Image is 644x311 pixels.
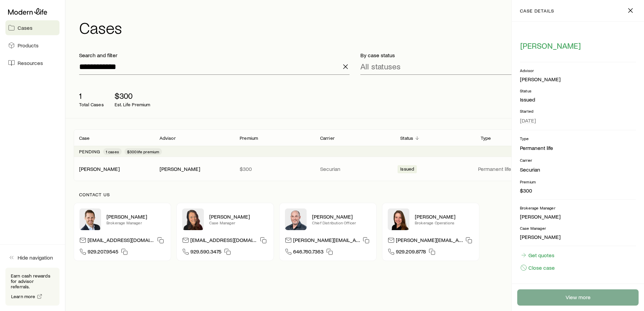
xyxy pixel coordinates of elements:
p: Pending [79,149,100,154]
p: [PERSON_NAME] [312,213,371,220]
div: [PERSON_NAME] [160,165,200,173]
p: Est. Life Premium [115,102,150,107]
div: Earn cash rewards for advisor referrals.Learn more [5,268,59,306]
div: Client cases [74,129,636,181]
p: Issued [520,96,636,103]
p: [PERSON_NAME] [106,213,165,220]
img: Abby McGuigan [182,208,204,230]
span: 929.209.8778 [396,248,426,257]
p: [EMAIL_ADDRESS][DOMAIN_NAME] [88,237,154,246]
a: [PERSON_NAME] [79,165,120,172]
p: Type [481,135,491,141]
p: $300 [240,165,309,172]
span: Hide navigation [18,254,53,261]
button: [PERSON_NAME] [520,41,581,51]
span: $300 life premium [127,149,160,154]
span: Products [18,42,39,49]
span: [PERSON_NAME] [520,41,581,50]
p: Brokerage Operations [415,220,474,225]
img: Ellen Wall [388,208,409,230]
p: Status [520,88,636,93]
div: [PERSON_NAME] [520,76,560,83]
span: 646.760.7363 [293,248,324,257]
p: $300 [520,187,636,194]
a: Products [5,38,59,53]
p: Carrier [520,157,636,163]
p: [PERSON_NAME] [209,213,268,220]
img: Nick Weiler [79,208,101,230]
p: Status [400,135,413,141]
p: Case [79,135,90,141]
p: [PERSON_NAME][EMAIL_ADDRESS][DOMAIN_NAME] [293,237,360,246]
p: Type [520,136,636,141]
p: Securian [320,165,390,172]
a: View more [517,289,639,306]
p: [PERSON_NAME] [520,234,636,240]
h1: Cases [79,19,636,36]
p: Advisor [160,135,176,141]
p: Contact us [79,192,630,197]
p: All statuses [360,62,401,71]
img: Dan Pierson [285,208,307,230]
li: Permanent life [520,144,636,152]
p: Brokerage Manager [520,205,636,210]
p: Case Manager [209,220,268,225]
p: Case Manager [520,225,636,231]
a: Cases [5,20,59,35]
p: Brokerage Manager [106,220,165,225]
p: Total Cases [79,102,104,107]
span: Cases [18,24,32,31]
p: Premium [240,135,258,141]
li: Securian [520,165,636,174]
button: Hide navigation [5,250,59,265]
p: Carrier [320,135,335,141]
p: Started [520,108,636,114]
p: [PERSON_NAME] [415,213,474,220]
p: $300 [115,91,150,101]
a: Get quotes [520,251,555,259]
p: case details [520,8,554,14]
p: Chief Distribution Officer [312,220,371,225]
span: 929.590.3475 [190,248,221,257]
p: Permanent life [478,165,553,172]
p: By case status [360,52,631,59]
p: [EMAIL_ADDRESS][DOMAIN_NAME] [190,237,257,246]
span: Resources [18,60,43,66]
p: [PERSON_NAME] [520,213,636,220]
span: 1 cases [106,149,119,154]
p: Search and filter [79,52,350,59]
a: Resources [5,55,59,70]
p: Advisor [520,68,636,73]
p: [PERSON_NAME][EMAIL_ADDRESS][DOMAIN_NAME] [396,237,463,246]
p: 1 [79,91,104,101]
span: [DATE] [520,117,536,124]
button: Close case [520,264,555,271]
span: 929.207.9545 [88,248,118,257]
span: Learn more [11,294,35,299]
span: Issued [400,166,414,173]
p: Earn cash rewards for advisor referrals. [11,273,54,289]
p: Premium [520,179,636,184]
